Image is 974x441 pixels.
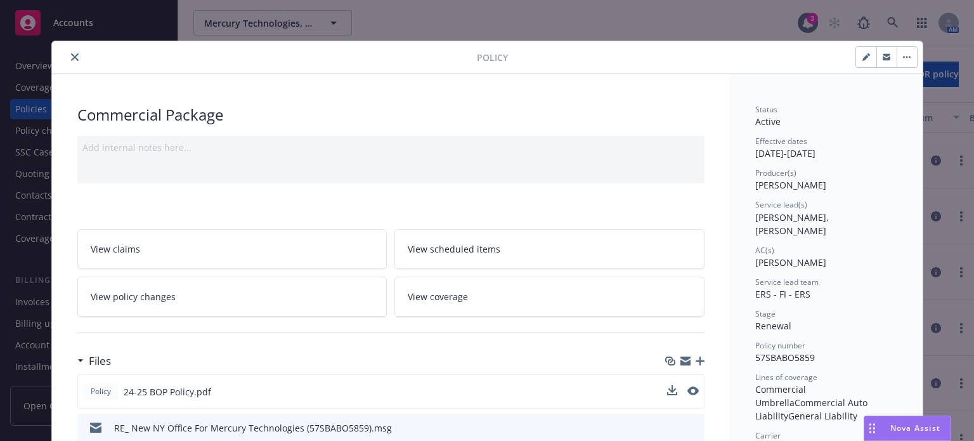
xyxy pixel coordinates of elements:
span: AC(s) [755,245,774,256]
span: Service lead team [755,277,819,287]
span: Carrier [755,430,781,441]
button: download file [667,385,677,395]
span: [PERSON_NAME] [755,179,826,191]
a: View policy changes [77,277,387,317]
span: [PERSON_NAME] [755,256,826,268]
button: download file [667,385,677,398]
button: close [67,49,82,65]
div: Drag to move [864,416,880,440]
button: preview file [687,386,699,395]
div: [DATE] - [DATE] [755,136,897,160]
span: 24-25 BOP Policy.pdf [124,385,211,398]
span: View coverage [408,290,468,303]
div: RE_ New NY Office For Mercury Technologies (57SBABO5859).msg [114,421,392,435]
span: [PERSON_NAME], [PERSON_NAME] [755,211,831,237]
span: View scheduled items [408,242,500,256]
button: preview file [687,385,699,398]
div: Files [77,353,111,369]
h3: Files [89,353,111,369]
span: Lines of coverage [755,372,817,383]
button: preview file [688,421,699,435]
span: Stage [755,308,776,319]
span: Active [755,115,781,128]
a: View claims [77,229,387,269]
span: Policy number [755,340,805,351]
span: Service lead(s) [755,199,807,210]
span: ERS - FI - ERS [755,288,810,300]
div: Add internal notes here... [82,141,699,154]
span: General Liability [788,410,857,422]
div: Commercial Package [77,104,705,126]
span: Nova Assist [890,423,940,433]
span: View policy changes [91,290,176,303]
button: download file [668,421,678,435]
span: Commercial Auto Liability [755,397,870,422]
span: Commercial Umbrella [755,383,808,409]
span: Policy [477,51,508,64]
span: Status [755,104,777,115]
button: Nova Assist [864,416,951,441]
a: View scheduled items [394,229,705,269]
span: 57SBABO5859 [755,352,815,364]
span: Policy [88,386,114,397]
a: View coverage [394,277,705,317]
span: Renewal [755,320,791,332]
span: Effective dates [755,136,807,147]
span: View claims [91,242,140,256]
span: Producer(s) [755,168,796,178]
